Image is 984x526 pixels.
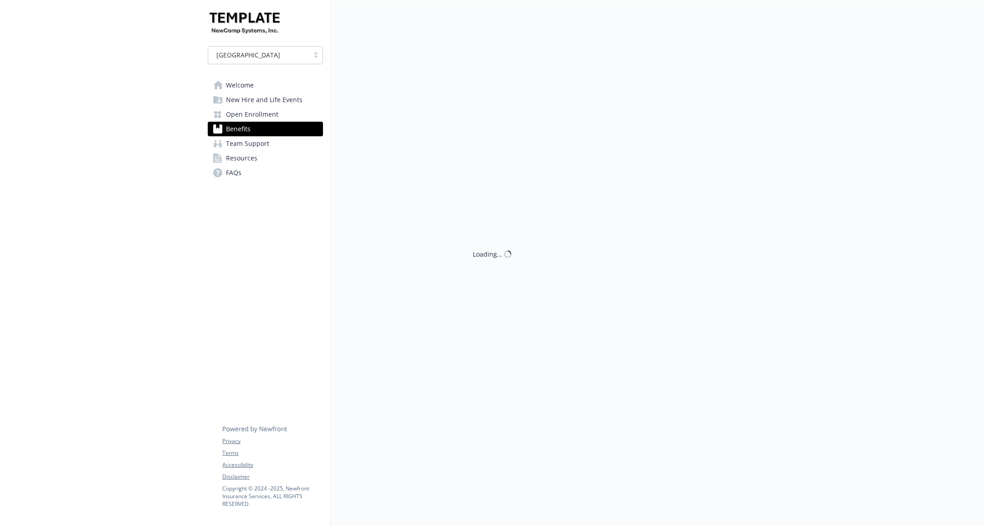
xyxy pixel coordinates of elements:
[222,461,323,469] a: Accessibility
[208,151,323,165] a: Resources
[222,437,323,445] a: Privacy
[208,107,323,122] a: Open Enrollment
[226,136,269,151] span: Team Support
[208,136,323,151] a: Team Support
[208,165,323,180] a: FAQs
[208,93,323,107] a: New Hire and Life Events
[473,249,502,259] div: Loading...
[222,485,323,508] p: Copyright © 2024 - 2025 , Newfront Insurance Services, ALL RIGHTS RESERVED
[226,107,278,122] span: Open Enrollment
[226,165,241,180] span: FAQs
[226,151,257,165] span: Resources
[222,449,323,457] a: Terms
[213,50,304,60] span: [GEOGRAPHIC_DATA]
[208,78,323,93] a: Welcome
[226,93,302,107] span: New Hire and Life Events
[222,473,323,481] a: Disclaimer
[226,78,254,93] span: Welcome
[208,122,323,136] a: Benefits
[226,122,251,136] span: Benefits
[216,50,280,60] span: [GEOGRAPHIC_DATA]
